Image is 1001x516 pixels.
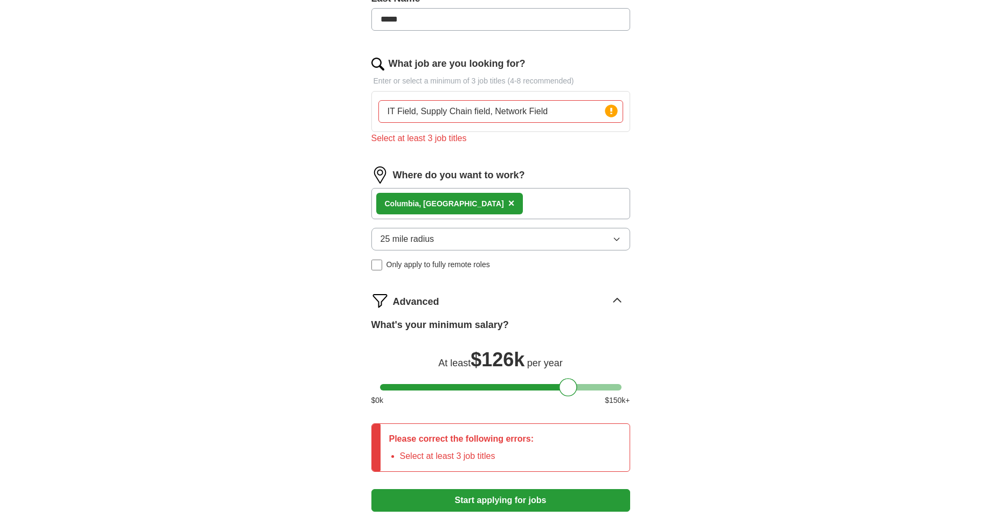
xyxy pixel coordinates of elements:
[605,395,630,406] span: $ 150 k+
[389,57,526,71] label: What job are you looking for?
[400,450,534,463] li: Select at least 3 job titles
[371,228,630,250] button: 25 mile radius
[381,233,434,246] span: 25 mile radius
[386,259,490,270] span: Only apply to fully remote roles
[371,166,389,184] img: location.png
[378,100,623,123] input: Type a job title and press enter
[527,358,563,368] span: per year
[371,260,382,270] input: Only apply to fully remote roles
[385,199,504,208] strong: Columbia, [GEOGRAPHIC_DATA]
[508,196,515,212] button: ×
[371,58,384,71] img: search.png
[371,318,509,332] label: What's your minimum salary?
[471,348,524,371] span: $ 126k
[508,197,515,209] span: ×
[371,132,630,145] div: Select at least 3 job titles
[371,75,630,87] p: Enter or select a minimum of 3 job titles (4-8 recommended)
[371,395,384,406] span: $ 0 k
[393,168,525,183] label: Where do you want to work?
[389,433,534,445] p: Please correct the following errors:
[438,358,471,368] span: At least
[371,489,630,512] button: Start applying for jobs
[371,292,389,309] img: filter
[393,295,439,309] span: Advanced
